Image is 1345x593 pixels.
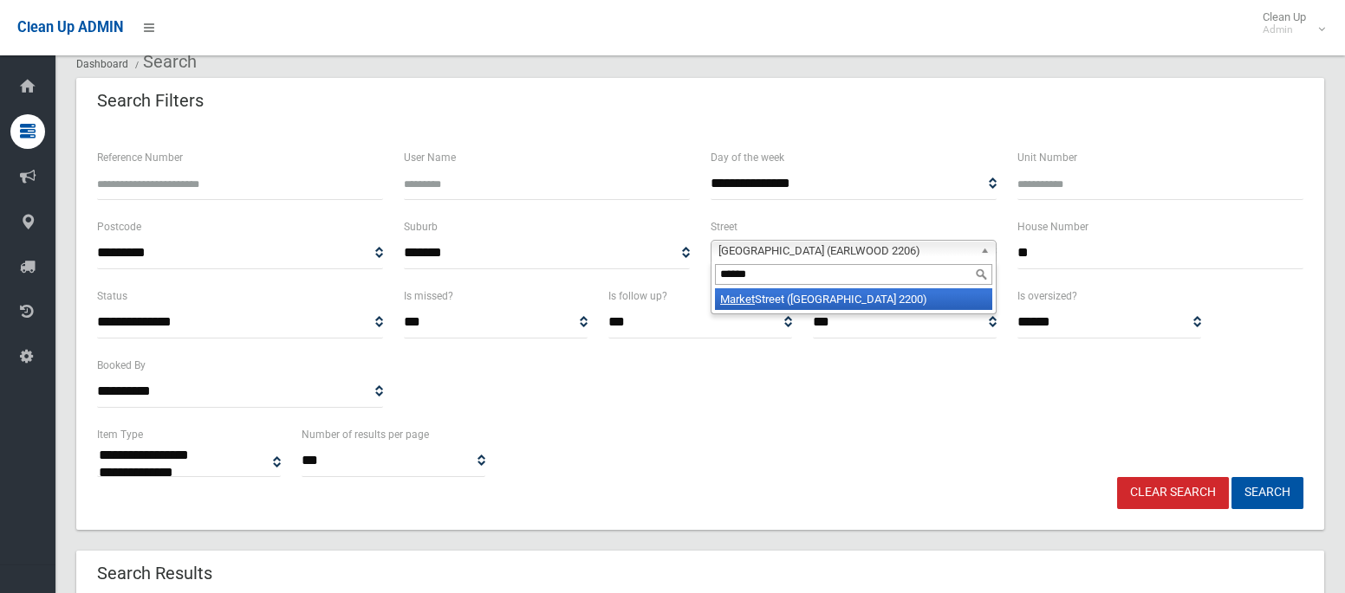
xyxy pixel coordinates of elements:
label: Day of the week [711,148,784,167]
label: Reference Number [97,148,183,167]
small: Admin [1263,23,1306,36]
a: Clear Search [1117,477,1229,509]
label: Suburb [404,217,438,236]
label: Postcode [97,217,141,236]
label: House Number [1017,217,1088,236]
a: Dashboard [76,58,128,70]
label: Unit Number [1017,148,1077,167]
label: Number of results per page [302,425,429,444]
header: Search Results [76,557,233,590]
label: Is follow up? [608,287,667,306]
label: Item Type [97,425,143,444]
label: Street [711,217,737,236]
li: Street ([GEOGRAPHIC_DATA] 2200) [715,288,992,310]
label: Status [97,287,127,306]
label: Is missed? [404,287,453,306]
label: User Name [404,148,456,167]
span: Clean Up ADMIN [17,19,123,35]
header: Search Filters [76,84,224,118]
span: [GEOGRAPHIC_DATA] (EARLWOOD 2206) [718,241,973,261]
label: Is oversized? [1017,287,1077,306]
label: Booked By [97,356,146,375]
li: Search [131,46,197,78]
em: Market [720,293,755,306]
span: Clean Up [1254,10,1323,36]
button: Search [1231,477,1303,509]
